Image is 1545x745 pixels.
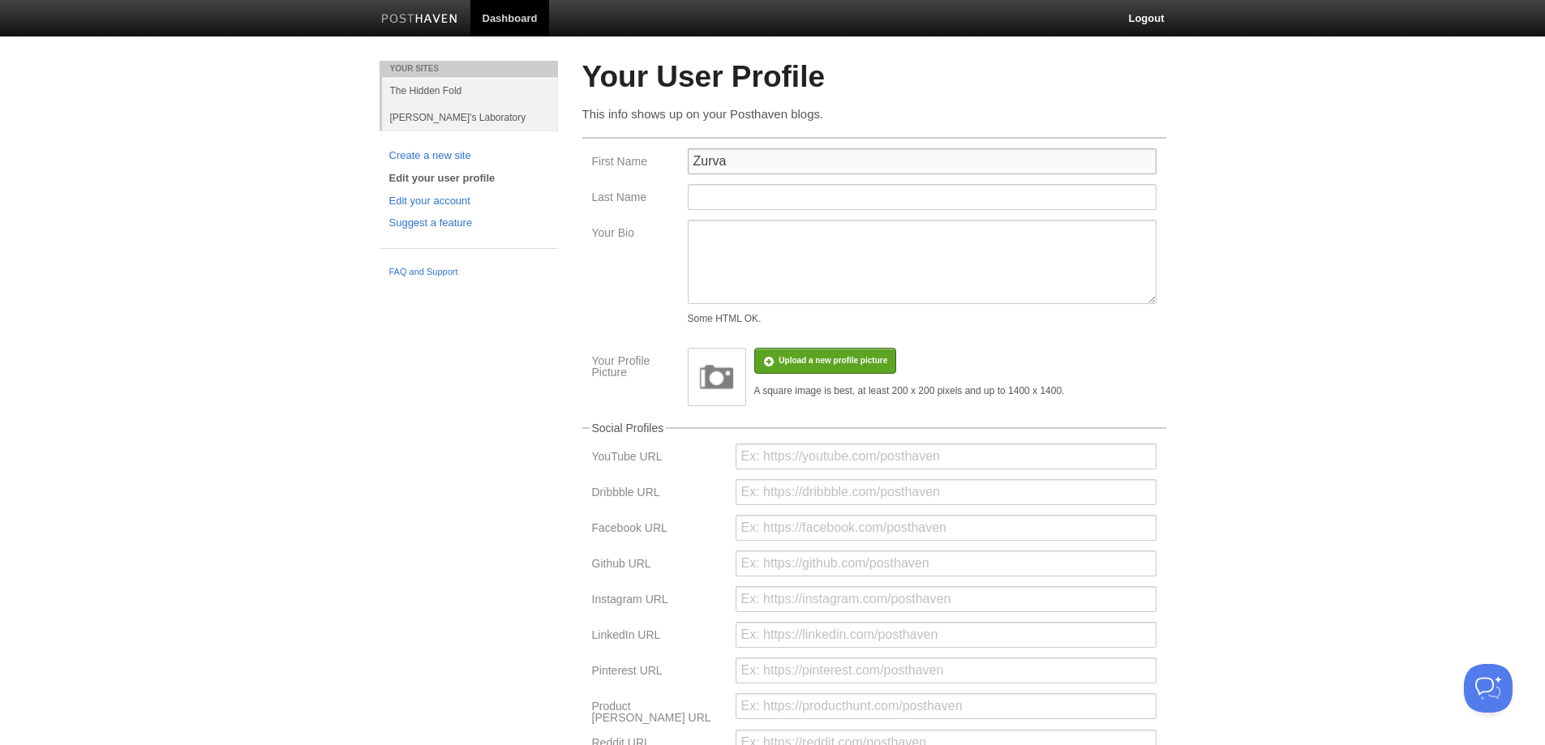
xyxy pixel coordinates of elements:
label: Your Bio [592,227,678,242]
a: Edit your account [389,193,548,210]
legend: Social Profiles [590,422,667,434]
label: Dribbble URL [592,486,726,502]
a: Edit your user profile [389,170,548,187]
label: Instagram URL [592,593,726,609]
span: Upload a new profile picture [779,356,887,365]
label: Product [PERSON_NAME] URL [592,700,726,727]
a: Suggest a feature [389,215,548,232]
img: Posthaven-bar [381,14,458,26]
label: Pinterest URL [592,665,726,680]
li: Your Sites [380,61,558,77]
label: Facebook URL [592,522,726,537]
h2: Your User Profile [582,61,1166,94]
img: image.png [693,353,741,401]
input: Ex: https://dribbble.com/posthaven [736,479,1157,505]
input: Ex: https://producthunt.com/posthaven [736,693,1157,719]
label: YouTube URL [592,451,726,466]
input: Ex: https://instagram.com/posthaven [736,586,1157,612]
a: Create a new site [389,148,548,165]
input: Ex: https://github.com/posthaven [736,550,1157,576]
div: A square image is best, at least 200 x 200 pixels and up to 1400 x 1400. [754,386,1065,396]
a: [PERSON_NAME]'s Laboratory [382,104,558,131]
p: This info shows up on your Posthaven blogs. [582,105,1166,122]
label: Github URL [592,558,726,573]
label: First Name [592,156,678,171]
input: Ex: https://linkedin.com/posthaven [736,622,1157,648]
a: FAQ and Support [389,265,548,280]
label: Last Name [592,191,678,207]
input: Ex: https://facebook.com/posthaven [736,515,1157,541]
label: LinkedIn URL [592,629,726,644]
input: Ex: https://youtube.com/posthaven [736,443,1157,469]
div: Some HTML OK. [688,314,1157,323]
iframe: Help Scout Beacon - Open [1464,664,1513,713]
a: The Hidden Fold [382,77,558,104]
label: Your Profile Picture [592,355,678,382]
input: Ex: https://pinterest.com/posthaven [736,657,1157,683]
